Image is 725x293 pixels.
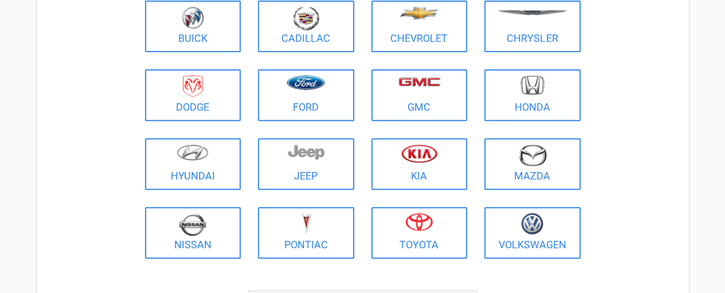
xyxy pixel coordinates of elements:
[371,1,468,52] a: Chevrolet
[182,6,204,29] img: buick
[400,7,438,19] img: chevrolet
[497,10,567,15] img: chrysler
[145,69,241,121] a: Dodge
[401,144,437,163] img: kia
[293,6,319,30] img: cadillac
[484,138,581,190] a: Mazda
[145,1,241,52] a: Buick
[258,207,354,259] a: Pontiac
[518,144,547,166] img: mazda
[484,69,581,121] a: Honda
[484,1,581,52] a: Chrysler
[484,207,581,259] a: Volkswagen
[258,69,354,121] a: Ford
[520,75,544,95] img: honda
[398,77,440,87] img: gmc
[521,213,543,235] img: volkswagen
[288,144,324,160] img: jeep
[371,138,468,190] a: Kia
[179,213,206,236] img: nissan
[371,207,468,259] a: Toyota
[287,75,325,90] img: ford
[145,207,241,259] a: Nissan
[177,144,209,161] img: hyundai
[405,213,433,231] img: toyota
[183,75,203,97] img: dodge
[371,69,468,121] a: GMC
[258,1,354,52] a: Cadillac
[300,213,312,235] img: pontiac
[145,138,241,190] a: Hyundai
[258,138,354,190] a: Jeep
